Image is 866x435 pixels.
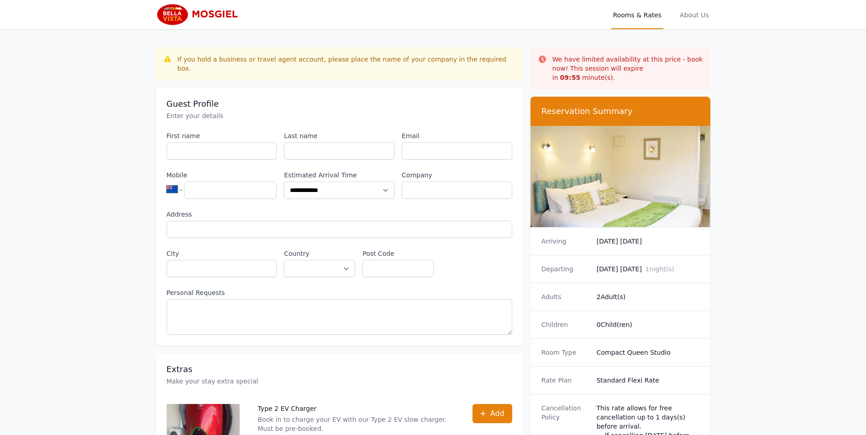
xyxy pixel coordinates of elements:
p: Book in to charge your EV with our Type 2 EV slow charger. Must be pre-booked. [258,415,454,433]
label: Personal Requests [167,288,512,297]
label: Post Code [362,249,434,258]
img: Bella Vista Mosgiel [156,4,243,26]
h3: Reservation Summary [541,106,700,117]
label: Company [402,171,512,180]
dd: 0 Child(ren) [597,320,700,329]
dt: Adults [541,292,589,301]
p: Make your stay extra special [167,377,512,386]
label: Mobile [167,171,277,180]
label: Country [284,249,355,258]
dd: 2 Adult(s) [597,292,700,301]
h3: Extras [167,364,512,375]
dt: Rate Plan [541,376,589,385]
span: 1 night(s) [646,265,674,273]
dd: [DATE] [DATE] [597,264,700,274]
h3: Guest Profile [167,98,512,109]
label: Last name [284,131,394,140]
label: City [167,249,277,258]
label: Estimated Arrival Time [284,171,394,180]
p: We have limited availability at this price - book now! This session will expire in minute(s). [552,55,703,82]
strong: 09 : 55 [560,74,581,81]
p: Type 2 EV Charger [258,404,454,413]
dd: [DATE] [DATE] [597,237,700,246]
label: Address [167,210,512,219]
label: Email [402,131,512,140]
dd: Compact Queen Studio [597,348,700,357]
dd: Standard Flexi Rate [597,376,700,385]
dt: Arriving [541,237,589,246]
dt: Room Type [541,348,589,357]
span: Add [490,408,504,419]
p: Enter your details [167,111,512,120]
label: First name [167,131,277,140]
dt: Departing [541,264,589,274]
div: If you hold a business or travel agent account, please place the name of your company in the requ... [178,55,516,73]
img: Compact Queen Studio [530,126,711,227]
dt: Children [541,320,589,329]
button: Add [472,404,512,423]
